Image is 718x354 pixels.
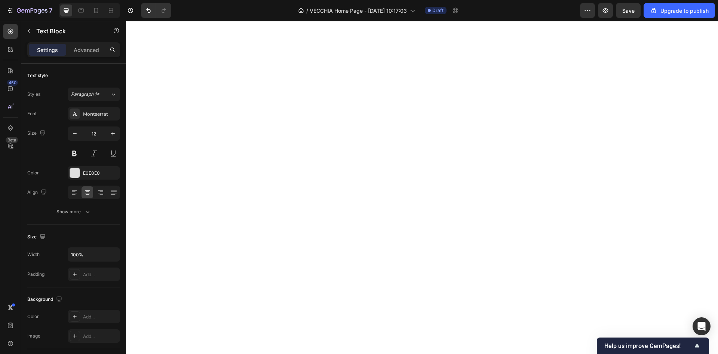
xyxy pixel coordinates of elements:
span: / [306,7,308,15]
button: Upgrade to publish [644,3,715,18]
p: 7 [49,6,52,15]
div: Montserrat [83,111,118,118]
button: Show more [27,205,120,219]
button: Paragraph 1* [68,88,120,101]
div: Add... [83,271,118,278]
div: Size [27,128,47,138]
button: Save [616,3,641,18]
p: Advanced [74,46,99,54]
div: Size [27,232,47,242]
button: Show survey - Help us improve GemPages! [604,341,702,350]
span: Draft [432,7,444,14]
div: Undo/Redo [141,3,171,18]
div: E0E0E0 [83,170,118,177]
span: VECCHIA Home Page - [DATE] 10:17:03 [310,7,407,15]
div: Background [27,295,64,305]
div: Styles [27,91,40,98]
span: Save [622,7,635,14]
div: Text style [27,72,48,79]
div: Font [27,110,37,117]
button: 7 [3,3,56,18]
div: Image [27,333,40,339]
div: Width [27,251,40,258]
div: Align [27,187,48,198]
div: Open Intercom Messenger [693,317,711,335]
p: Text Block [36,27,100,36]
div: Add... [83,314,118,320]
div: Padding [27,271,45,278]
div: Upgrade to publish [650,7,709,15]
div: Add... [83,333,118,340]
div: Color [27,313,39,320]
span: Paragraph 1* [71,91,99,98]
p: Settings [37,46,58,54]
div: Beta [6,137,18,143]
span: Help us improve GemPages! [604,342,693,350]
div: Color [27,170,39,176]
input: Auto [68,248,120,261]
div: 450 [7,80,18,86]
iframe: Design area [126,21,718,354]
div: Show more [56,208,91,216]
